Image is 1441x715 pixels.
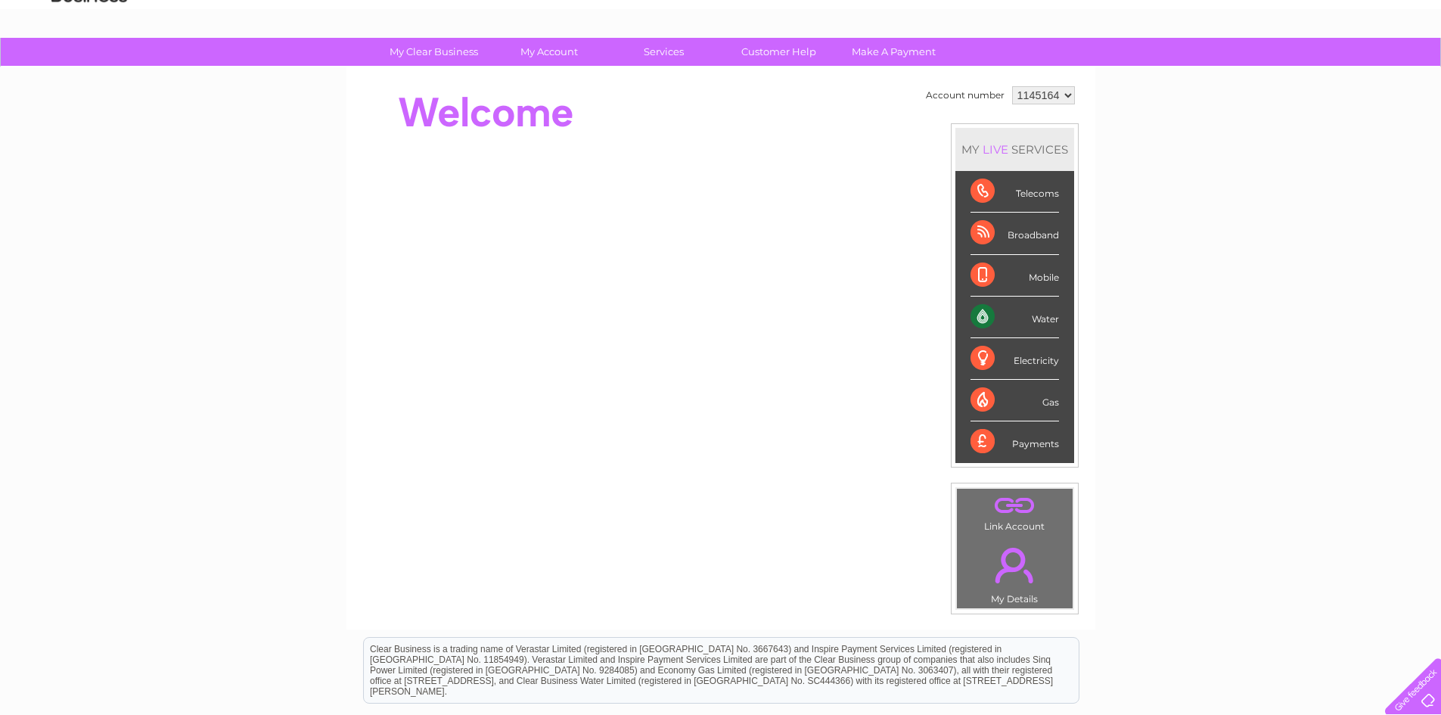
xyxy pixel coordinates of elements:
a: Make A Payment [831,38,956,66]
a: Blog [1309,64,1331,76]
div: Gas [971,380,1059,421]
a: 0333 014 3131 [1156,8,1260,26]
a: Telecoms [1255,64,1300,76]
div: Water [971,297,1059,338]
a: Contact [1340,64,1377,76]
td: Link Account [956,488,1073,536]
a: Customer Help [716,38,841,66]
td: My Details [956,535,1073,609]
a: . [961,493,1069,519]
a: Log out [1391,64,1427,76]
div: Telecoms [971,171,1059,213]
a: Water [1175,64,1203,76]
div: Mobile [971,255,1059,297]
td: Account number [922,82,1008,108]
a: Services [601,38,726,66]
a: . [961,539,1069,592]
a: My Account [486,38,611,66]
div: LIVE [980,142,1011,157]
a: Energy [1213,64,1246,76]
img: logo.png [51,39,128,85]
div: Electricity [971,338,1059,380]
div: Clear Business is a trading name of Verastar Limited (registered in [GEOGRAPHIC_DATA] No. 3667643... [364,8,1079,73]
a: My Clear Business [371,38,496,66]
div: Broadband [971,213,1059,254]
div: MY SERVICES [955,128,1074,171]
div: Payments [971,421,1059,462]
